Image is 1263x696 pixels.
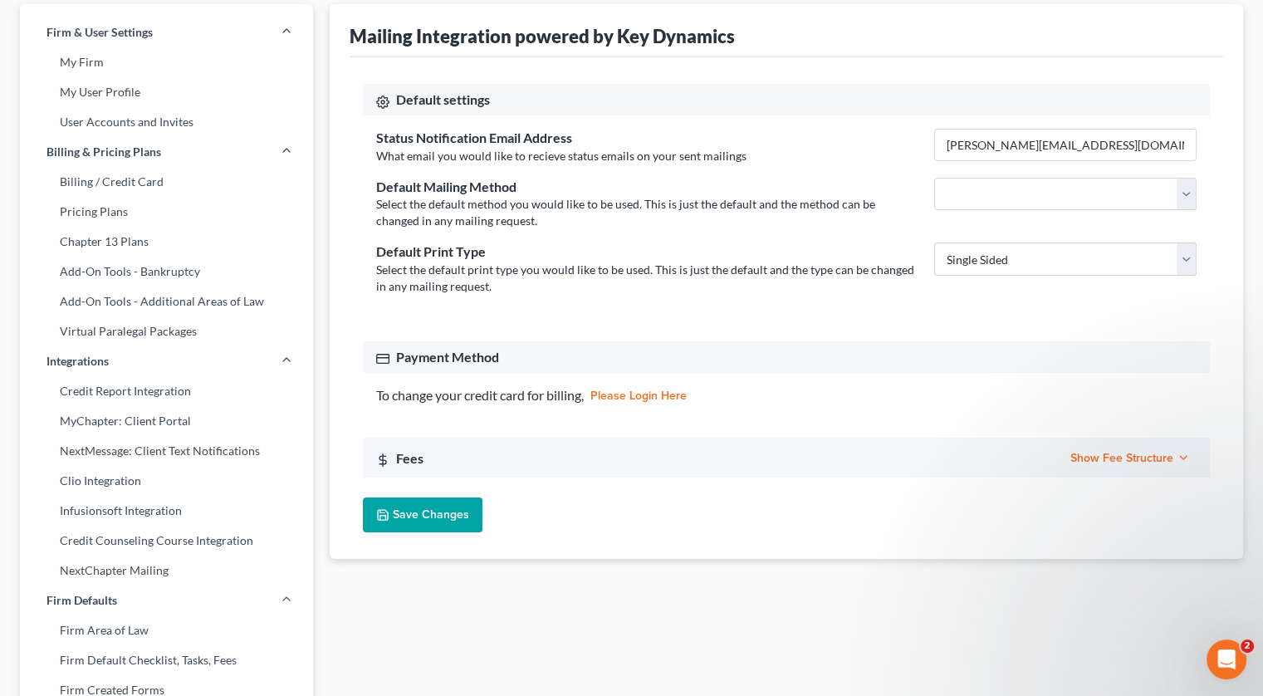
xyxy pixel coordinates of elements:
a: NextChapter Mailing [20,556,313,586]
span: 2 [1241,640,1254,653]
a: NextMessage: Client Text Notifications [20,436,313,466]
a: Credit Counseling Course Integration [20,526,313,556]
div: Statement of Financial Affairs - Property Repossessed, Foreclosed, Garnished, Attached, Seized, o... [24,424,308,489]
p: Hi there! [33,118,299,146]
a: Billing / Credit Card [20,167,313,197]
a: Virtual Paralegal Packages [20,316,313,346]
div: We typically reply in a few hours [34,227,277,244]
div: Statement of Financial Affairs - Property Repossessed, Foreclosed, Garnished, Attached, Seized, o... [34,430,278,483]
a: Firm Defaults [20,586,313,615]
div: Default Print Type [376,243,918,262]
img: logo [33,37,130,52]
span: Firm Defaults [47,592,117,609]
span: Help [263,560,290,571]
a: User Accounts and Invites [20,107,313,137]
a: My User Profile [20,77,313,107]
div: To change your credit card for billing, [363,373,1210,419]
input: -- [935,130,1196,161]
span: Home [37,560,74,571]
div: Select the default method you would like to be used. This is just the default and the method can ... [376,196,918,229]
div: Send us a message [34,209,277,227]
div: What email you would like to recieve status emails on your sent mailings [376,148,918,164]
div: Attorney's Disclosure of Compensation [24,362,308,393]
a: Chapter 13 Plans [20,227,313,257]
a: Add-On Tools - Bankruptcy [20,257,313,287]
button: Show Fee Structure [1070,451,1190,464]
div: Status Notification Email Address [376,129,918,148]
button: Save Changes [363,497,482,532]
a: Firm Area of Law [20,615,313,645]
a: MyChapter: Client Portal [20,406,313,436]
a: please login here [590,390,687,402]
a: Credit Report Integration [20,376,313,406]
a: Infusionsoft Integration [20,496,313,526]
div: Fees [376,449,423,467]
a: Billing & Pricing Plans [20,137,313,167]
span: Search for help [34,282,135,300]
a: Firm Default Checklist, Tasks, Fees [20,645,313,675]
img: Profile image for James [194,27,228,60]
button: Messages [110,518,221,585]
span: Messages [138,560,195,571]
button: Search for help [24,274,308,307]
a: Integrations [20,346,313,376]
span: Integrations [47,353,109,370]
div: Statement of Financial Affairs - Payments Made in the Last 90 days [24,314,308,362]
div: Amendments [34,399,278,417]
div: Close [286,27,316,56]
div: Select the default print type you would like to be used. This is just the default and the type ca... [376,262,918,295]
div: Send us a messageWe typically reply in a few hours [17,195,316,258]
p: How can we help? [33,146,299,174]
iframe: Intercom live chat [1207,640,1246,679]
img: Profile image for Lindsey [163,27,196,60]
a: Pricing Plans [20,197,313,227]
span: Billing & Pricing Plans [47,144,161,160]
div: Payment Method [376,348,1197,365]
div: Statement of Financial Affairs - Payments Made in the Last 90 days [34,321,278,355]
button: Help [222,518,332,585]
span: Show Fee Structure [1070,451,1190,465]
div: Amendments [24,393,308,424]
div: Attorney's Disclosure of Compensation [34,369,278,386]
img: Profile image for Emma [226,27,259,60]
div: Default settings [376,91,1197,108]
div: Default Mailing Method [376,178,918,197]
a: Clio Integration [20,466,313,496]
a: Add-On Tools - Additional Areas of Law [20,287,313,316]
